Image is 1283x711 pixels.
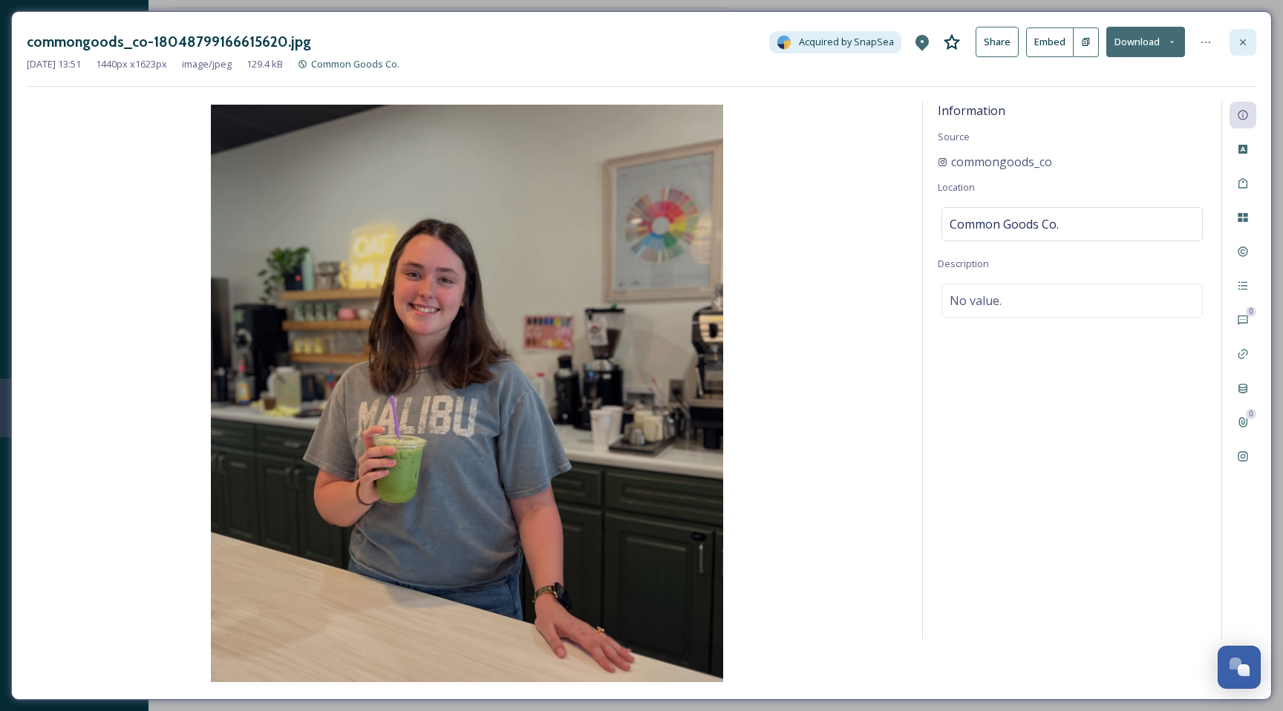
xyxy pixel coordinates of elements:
h3: commongoods_co-18048799166615620.jpg [27,31,311,53]
button: Download [1106,27,1185,57]
img: commongoods_co-18048799166615620.jpg [27,105,907,682]
span: Source [938,130,970,143]
span: [DATE] 13:51 [27,57,81,71]
span: Description [938,257,989,270]
img: snapsea-logo.png [777,35,791,50]
span: Common Goods Co. [950,215,1059,233]
div: 0 [1246,307,1256,317]
div: 0 [1246,409,1256,419]
span: Location [938,180,975,194]
a: commongoods_co [938,153,1052,171]
span: Acquired by SnapSea [799,35,894,49]
span: 1440 px x 1623 px [96,57,167,71]
span: commongoods_co [951,153,1052,171]
span: image/jpeg [182,57,232,71]
span: 129.4 kB [247,57,283,71]
button: Embed [1026,27,1074,57]
button: Open Chat [1218,646,1261,689]
span: Information [938,102,1005,119]
span: No value. [950,292,1002,309]
button: Share [976,27,1019,57]
span: Common Goods Co. [311,57,399,71]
